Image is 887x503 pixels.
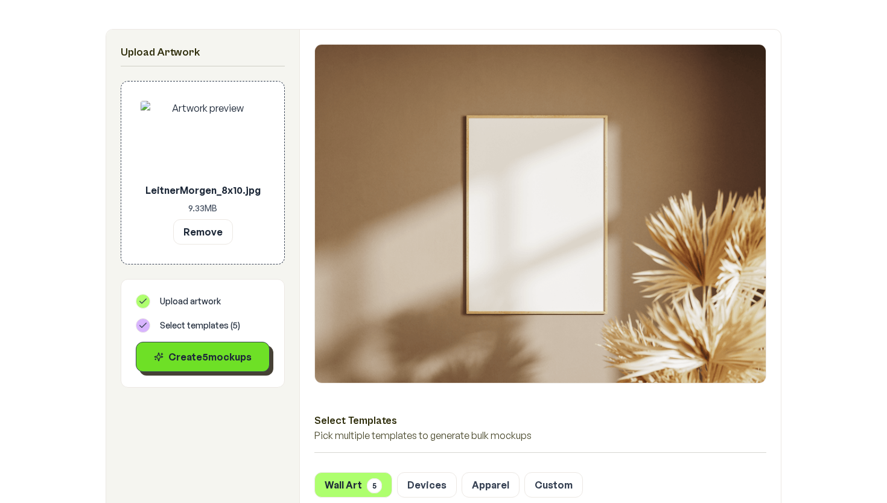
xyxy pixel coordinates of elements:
h3: Select Templates [314,412,766,428]
img: Artwork preview [141,101,265,178]
button: Create5mockups [136,342,270,372]
p: Pick multiple templates to generate bulk mockups [314,428,766,443]
img: Framed Poster 9 [315,45,766,383]
button: Remove [173,219,233,245]
button: Wall Art5 [314,472,392,498]
h2: Upload Artwork [121,44,285,61]
p: LeitnerMorgen_8x10.jpg [141,183,265,197]
span: Upload artwork [160,295,221,307]
button: Custom [524,472,583,498]
button: Apparel [462,472,520,498]
div: Create 5 mockup s [146,350,259,364]
span: 5 [367,478,382,493]
p: 9.33 MB [141,202,265,214]
span: Select templates ( 5 ) [160,319,240,332]
button: Devices [397,472,457,498]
